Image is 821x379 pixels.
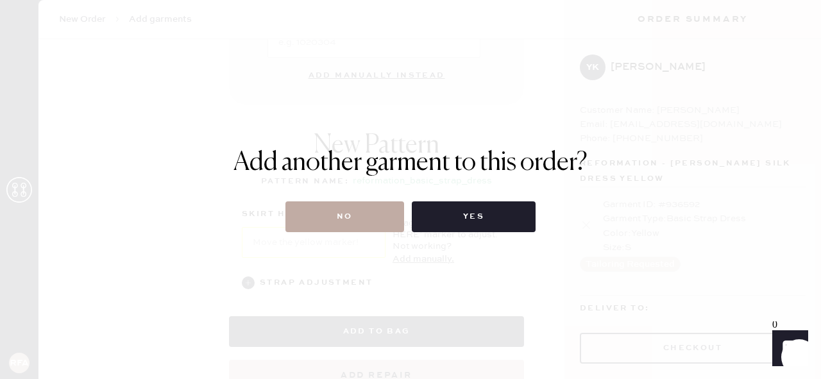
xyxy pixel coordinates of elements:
[233,147,588,178] h1: Add another garment to this order?
[412,201,536,232] button: Yes
[760,321,815,376] iframe: Front Chat
[285,201,404,232] button: No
